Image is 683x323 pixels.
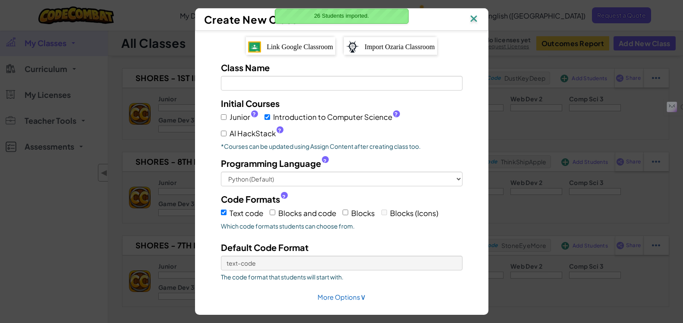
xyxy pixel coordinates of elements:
[270,210,275,215] input: Blocks and code
[365,43,435,50] span: Import Ozaria Classroom
[314,13,369,19] span: 26 Students imported.
[221,222,463,230] span: Which code formats students can choose from.
[318,293,366,301] a: More Options
[323,158,327,165] span: ?
[221,142,463,151] p: *Courses can be updated using Assign Content after creating class too.
[221,62,270,73] span: Class Name
[221,273,463,281] span: The code format that students will start with.
[221,193,280,205] span: Code Formats
[221,210,227,215] input: Text code
[221,157,321,169] span: Programming Language
[221,97,280,110] label: Initial Courses
[282,194,286,201] span: ?
[351,208,375,218] span: Blocks
[204,13,297,26] span: Create New Class
[343,210,348,215] input: Blocks
[264,114,270,120] input: Introduction to Computer Science?
[267,43,333,50] span: Link Google Classroom
[248,41,261,53] img: IconGoogleClassroom.svg
[252,111,256,118] span: ?
[278,127,281,134] span: ?
[221,114,227,120] input: Junior?
[230,127,283,140] span: AI HackStack
[230,111,258,123] span: Junior
[221,131,227,136] input: AI HackStack?
[273,111,400,123] span: Introduction to Computer Science
[360,292,366,301] span: ∨
[221,242,308,253] span: Default Code Format
[394,111,398,118] span: ?
[390,208,438,218] span: Blocks (Icons)
[381,210,387,215] input: Blocks (Icons)
[230,208,263,218] span: Text code
[346,41,359,53] img: ozaria-logo.png
[278,208,336,218] span: Blocks and code
[468,13,479,26] img: IconClose.svg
